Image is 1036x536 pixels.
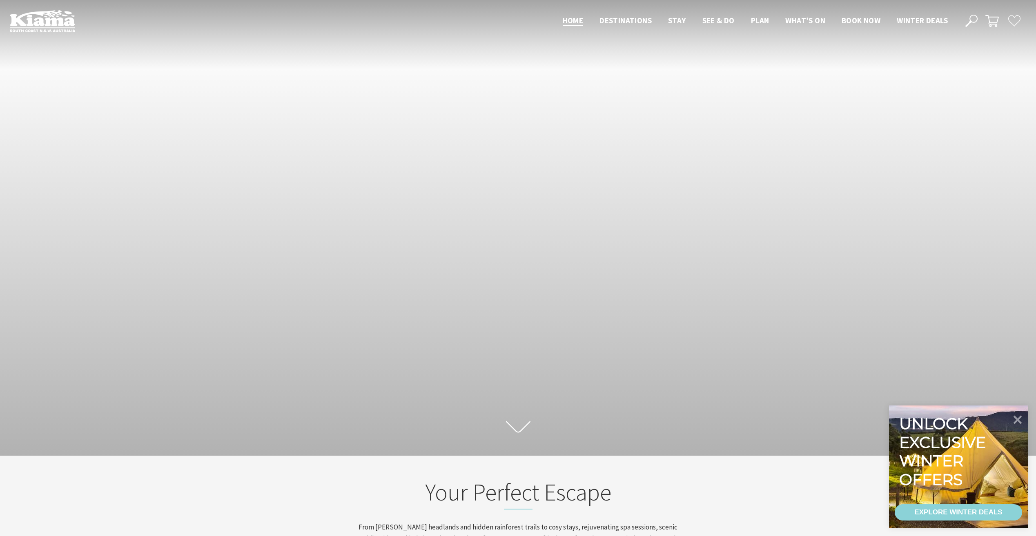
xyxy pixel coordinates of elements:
[897,16,948,25] span: Winter Deals
[702,16,735,25] span: See & Do
[785,16,825,25] span: What’s On
[751,16,769,25] span: Plan
[842,16,880,25] span: Book now
[563,16,584,25] span: Home
[899,414,989,489] div: Unlock exclusive winter offers
[895,504,1022,520] a: EXPLORE WINTER DEALS
[555,14,956,28] nav: Main Menu
[599,16,652,25] span: Destinations
[358,478,678,510] h2: Your Perfect Escape
[10,10,75,32] img: Kiama Logo
[914,504,1002,520] div: EXPLORE WINTER DEALS
[668,16,686,25] span: Stay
